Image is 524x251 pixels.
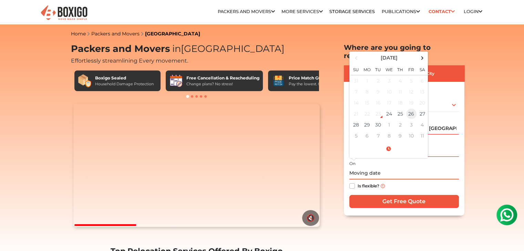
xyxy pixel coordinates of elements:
a: Select Time [351,146,427,152]
span: Next Month [418,53,427,63]
span: [GEOGRAPHIC_DATA] [170,43,285,54]
a: Login [464,9,482,14]
a: [GEOGRAPHIC_DATA] [145,31,200,37]
img: Boxigo [40,4,88,21]
video: Your browser does not support the video tag. [73,104,320,227]
a: Storage Services [329,9,375,14]
div: Pay the lowest. Guaranteed! [289,81,341,87]
img: info [381,184,385,188]
label: Is flexible? [358,182,379,189]
span: Effortlessly streamlining Every movement. [71,57,188,64]
a: Publications [382,9,420,14]
input: Moving date [349,167,459,179]
a: Home [71,31,86,37]
th: We [384,63,395,75]
a: Packers and Movers [218,9,275,14]
img: Boxigo Sealed [78,74,92,88]
div: 23 [373,109,383,119]
a: Contact [427,6,457,17]
h2: Where are you going to relocate? [344,43,464,60]
div: Change plans? No stress! [186,81,259,87]
label: On [349,161,356,167]
span: Previous Month [351,53,361,63]
th: Fr [406,63,417,75]
div: Boxigo Sealed [95,75,154,81]
img: Price Match Guarantee [271,74,285,88]
a: More services [281,9,323,14]
span: in [172,43,181,54]
div: Household Damage Protection [95,81,154,87]
button: 🔇 [302,210,319,226]
img: Free Cancellation & Rescheduling [169,74,183,88]
div: Price Match Guarantee [289,75,341,81]
img: whatsapp-icon.svg [7,7,21,21]
th: Th [395,63,406,75]
div: Free Cancellation & Rescheduling [186,75,259,81]
h1: Packers and Movers [71,43,322,55]
th: Tu [373,63,384,75]
th: Select Month [362,53,417,63]
input: Get Free Quote [349,195,459,208]
th: Mo [362,63,373,75]
th: Sa [417,63,428,75]
a: Packers and Movers [91,31,140,37]
th: Su [351,63,362,75]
